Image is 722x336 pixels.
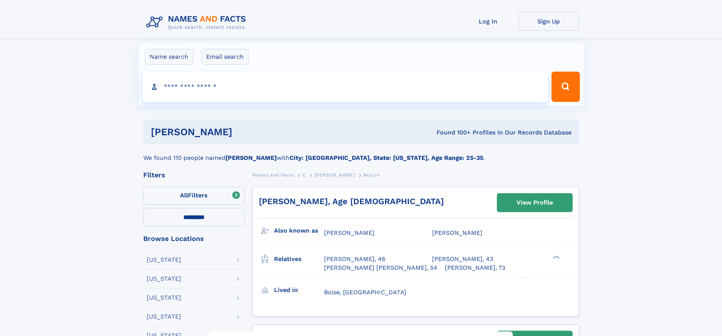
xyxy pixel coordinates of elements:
[274,284,324,297] h3: Lived in
[363,172,380,178] span: Brycyn
[143,144,579,163] div: We found 110 people named with .
[302,170,306,180] a: C
[147,257,181,263] div: [US_STATE]
[201,49,249,65] label: Email search
[274,253,324,266] h3: Relatives
[518,12,579,31] a: Sign Up
[324,289,406,296] span: Boise, [GEOGRAPHIC_DATA]
[274,224,324,237] h3: Also known as
[314,170,355,180] a: [PERSON_NAME]
[432,255,493,263] a: [PERSON_NAME], 43
[143,187,245,205] label: Filters
[324,264,437,272] a: [PERSON_NAME] [PERSON_NAME], 54
[180,192,188,199] span: All
[290,154,483,161] b: City: [GEOGRAPHIC_DATA], State: [US_STATE], Age Range: 25-35
[551,72,579,102] button: Search Button
[497,194,572,212] a: View Profile
[143,172,245,178] div: Filters
[334,128,572,137] div: Found 100+ Profiles In Our Records Database
[432,229,482,236] span: [PERSON_NAME]
[314,172,355,178] span: [PERSON_NAME]
[517,194,553,211] div: View Profile
[147,314,181,320] div: [US_STATE]
[252,170,294,180] a: Names and Facts
[458,12,518,31] a: Log In
[147,276,181,282] div: [US_STATE]
[145,49,193,65] label: Name search
[259,197,444,206] a: [PERSON_NAME], Age [DEMOGRAPHIC_DATA]
[324,255,385,263] a: [PERSON_NAME], 46
[302,172,306,178] span: C
[143,12,252,33] img: Logo Names and Facts
[445,264,505,272] a: [PERSON_NAME], 73
[551,255,560,260] div: ❯
[226,154,277,161] b: [PERSON_NAME]
[147,295,181,301] div: [US_STATE]
[143,72,548,102] input: search input
[143,235,245,242] div: Browse Locations
[324,229,374,236] span: [PERSON_NAME]
[151,127,335,137] h1: [PERSON_NAME]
